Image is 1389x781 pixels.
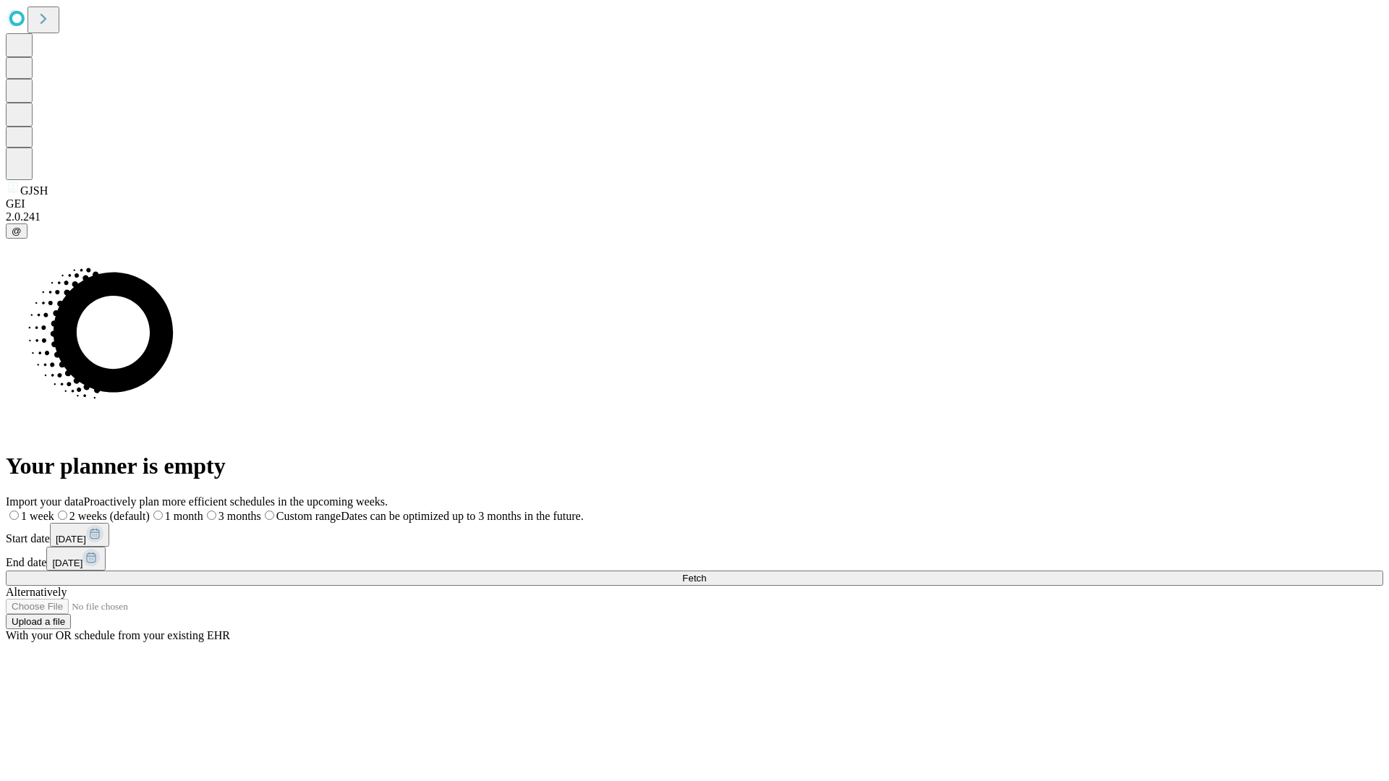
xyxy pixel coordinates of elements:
input: Custom rangeDates can be optimized up to 3 months in the future. [265,511,274,520]
button: [DATE] [46,547,106,571]
button: Fetch [6,571,1383,586]
span: @ [12,226,22,236]
button: [DATE] [50,523,109,547]
div: 2.0.241 [6,210,1383,223]
span: GJSH [20,184,48,197]
div: GEI [6,197,1383,210]
span: Proactively plan more efficient schedules in the upcoming weeks. [84,495,388,508]
button: Upload a file [6,614,71,629]
span: 3 months [218,510,261,522]
button: @ [6,223,27,239]
span: 2 weeks (default) [69,510,150,522]
div: Start date [6,523,1383,547]
input: 3 months [207,511,216,520]
span: With your OR schedule from your existing EHR [6,629,230,641]
span: Import your data [6,495,84,508]
input: 1 month [153,511,163,520]
span: Dates can be optimized up to 3 months in the future. [341,510,583,522]
input: 2 weeks (default) [58,511,67,520]
span: [DATE] [56,534,86,545]
span: Alternatively [6,586,67,598]
span: Fetch [682,573,706,584]
div: End date [6,547,1383,571]
input: 1 week [9,511,19,520]
span: Custom range [276,510,341,522]
h1: Your planner is empty [6,453,1383,479]
span: [DATE] [52,558,82,568]
span: 1 week [21,510,54,522]
span: 1 month [165,510,203,522]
